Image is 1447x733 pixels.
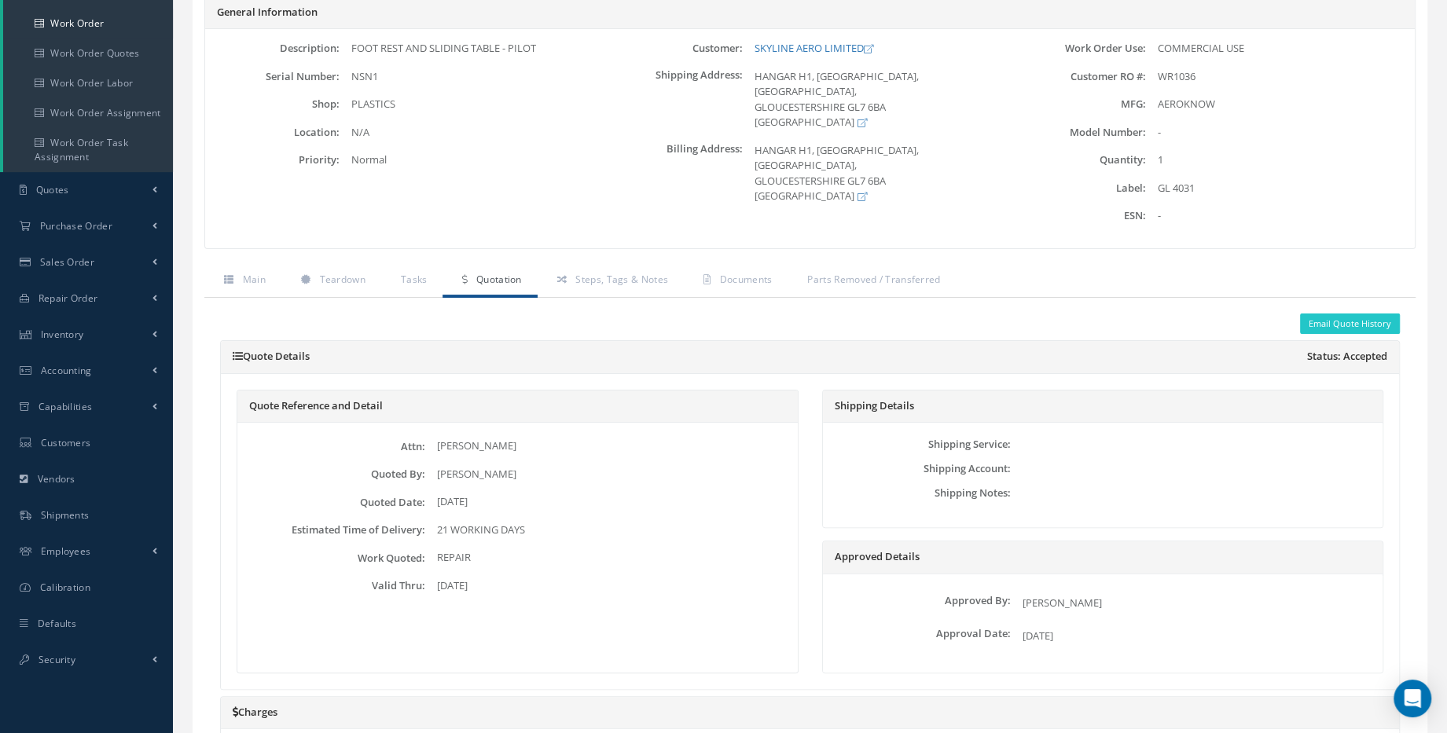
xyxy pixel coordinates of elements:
[1146,125,1415,141] div: -
[476,273,522,286] span: Quotation
[425,578,793,594] div: [DATE]
[233,705,277,719] a: Charges
[3,68,173,98] a: Work Order Labor
[205,98,340,110] label: Shop:
[1012,126,1146,138] label: Model Number:
[1012,42,1146,54] label: Work Order Use:
[249,400,786,412] h5: Quote Reference and Detail
[243,273,266,286] span: Main
[827,595,1011,607] label: Approved By:
[425,438,793,454] div: [PERSON_NAME]
[401,273,428,286] span: Tasks
[40,219,112,233] span: Purchase Order
[1146,152,1415,168] div: 1
[241,552,425,564] label: Work Quoted:
[241,441,425,453] label: Attn:
[3,128,173,172] a: Work Order Task Assignment
[41,328,84,341] span: Inventory
[608,42,743,54] label: Customer:
[538,265,684,298] a: Steps, Tags & Notes
[835,551,1372,563] h5: Approved Details
[233,349,310,363] a: Quote Details
[575,273,668,286] span: Steps, Tags & Notes
[241,580,425,592] label: Valid Thru:
[39,291,98,305] span: Repair Order
[3,9,173,38] a: Work Order
[827,438,1011,450] label: Shipping Service:
[340,152,608,168] div: Normal
[425,494,793,510] div: [DATE]
[241,497,425,508] label: Quoted Date:
[1300,313,1400,335] button: Email Quote History
[204,265,281,298] a: Main
[319,273,365,286] span: Teardown
[38,472,75,486] span: Vendors
[425,467,793,482] div: [PERSON_NAME]
[217,6,1403,19] h5: General Information
[241,524,425,536] label: Estimated Time of Delivery:
[205,154,340,166] label: Priority:
[835,400,1372,412] h5: Shipping Details
[1158,69,1195,83] span: WR1036
[827,463,1011,475] label: Shipping Account:
[36,183,69,196] span: Quotes
[827,628,1011,640] label: Approval Date:
[1012,98,1146,110] label: MFG:
[1012,71,1146,82] label: Customer RO #:
[205,42,340,54] label: Description:
[1012,154,1146,166] label: Quantity:
[40,581,90,594] span: Calibration
[743,69,1012,130] div: HANGAR H1, [GEOGRAPHIC_DATA], [GEOGRAPHIC_DATA], GLOUCESTERSHIRE GL7 6BA [GEOGRAPHIC_DATA]
[41,544,91,558] span: Employees
[1307,350,1387,363] span: Status: Accepted
[281,265,381,298] a: Teardown
[1012,210,1146,222] label: ESN:
[1146,181,1415,196] div: GL 4031
[1394,680,1431,717] div: Open Intercom Messenger
[351,69,378,83] span: NSN1
[205,126,340,138] label: Location:
[1146,97,1415,112] div: AEROKNOW
[340,97,608,112] div: PLASTICS
[684,265,788,298] a: Documents
[340,41,608,57] div: FOOT REST AND SLIDING TABLE - PILOT
[1146,41,1415,57] div: COMMERCIAL USE
[205,71,340,82] label: Serial Number:
[381,265,443,298] a: Tasks
[1023,596,1102,610] span: [PERSON_NAME]
[340,125,608,141] div: N/A
[41,364,92,377] span: Accounting
[41,436,91,449] span: Customers
[827,487,1011,499] label: Shipping Notes:
[608,69,743,130] label: Shipping Address:
[241,468,425,480] label: Quoted By:
[425,522,793,538] div: 21 WORKING DAYS
[608,143,743,204] label: Billing Address:
[788,265,956,298] a: Parts Removed / Transferred
[1012,182,1146,194] label: Label:
[39,653,75,666] span: Security
[720,273,773,286] span: Documents
[41,508,90,522] span: Shipments
[3,98,173,128] a: Work Order Assignment
[1023,629,1053,643] span: [DATE]
[443,265,537,298] a: Quotation
[755,41,873,55] a: SKYLINE AERO LIMITED
[40,255,94,269] span: Sales Order
[39,400,93,413] span: Capabilities
[3,38,173,68] a: Work Order Quotes
[425,550,793,566] div: REPAIR
[1146,208,1415,224] div: -
[807,273,940,286] span: Parts Removed / Transferred
[743,143,1012,204] div: HANGAR H1, [GEOGRAPHIC_DATA], [GEOGRAPHIC_DATA], GLOUCESTERSHIRE GL7 6BA [GEOGRAPHIC_DATA]
[38,617,76,630] span: Defaults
